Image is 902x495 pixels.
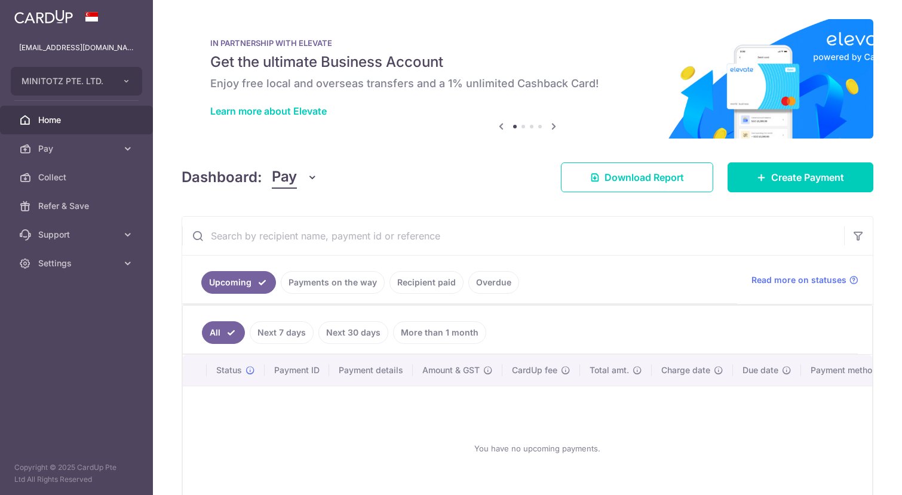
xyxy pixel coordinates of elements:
a: All [202,321,245,344]
button: Pay [272,166,318,189]
h4: Dashboard: [182,167,262,188]
span: Home [38,114,117,126]
button: MINITOTZ PTE. LTD. [11,67,142,96]
th: Payment ID [265,355,329,386]
span: Read more on statuses [751,274,846,286]
span: Pay [38,143,117,155]
img: CardUp [14,10,73,24]
a: Upcoming [201,271,276,294]
a: Payments on the way [281,271,385,294]
th: Payment method [801,355,892,386]
span: Total amt. [590,364,629,376]
a: Next 7 days [250,321,314,344]
a: Create Payment [728,162,873,192]
span: CardUp fee [512,364,557,376]
a: Download Report [561,162,713,192]
p: [EMAIL_ADDRESS][DOMAIN_NAME] [19,42,134,54]
span: Support [38,229,117,241]
p: IN PARTNERSHIP WITH ELEVATE [210,38,845,48]
a: Read more on statuses [751,274,858,286]
a: Recipient paid [389,271,464,294]
img: Renovation banner [182,19,873,139]
span: Collect [38,171,117,183]
span: Download Report [605,170,684,185]
span: Settings [38,257,117,269]
a: Learn more about Elevate [210,105,327,117]
a: More than 1 month [393,321,486,344]
span: MINITOTZ PTE. LTD. [22,75,110,87]
span: Charge date [661,364,710,376]
h6: Enjoy free local and overseas transfers and a 1% unlimited Cashback Card! [210,76,845,91]
span: Pay [272,166,297,189]
a: Overdue [468,271,519,294]
span: Amount & GST [422,364,480,376]
span: Refer & Save [38,200,117,212]
span: Due date [743,364,778,376]
span: Status [216,364,242,376]
a: Next 30 days [318,321,388,344]
input: Search by recipient name, payment id or reference [182,217,844,255]
th: Payment details [329,355,413,386]
span: Create Payment [771,170,844,185]
h5: Get the ultimate Business Account [210,53,845,72]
